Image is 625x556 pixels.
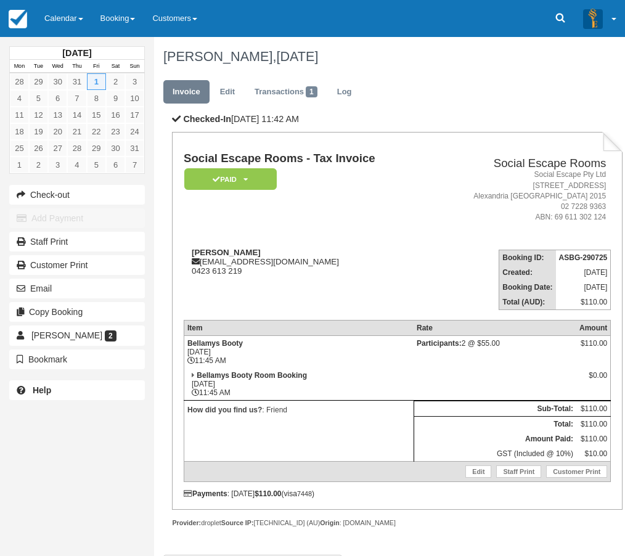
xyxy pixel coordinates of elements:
[29,140,48,157] a: 26
[10,107,29,123] a: 11
[9,208,145,228] button: Add Payment
[172,113,623,126] p: [DATE] 11:42 AM
[29,60,48,73] th: Tue
[221,519,254,526] strong: Source IP:
[184,152,429,165] h1: Social Escape Rooms - Tax Invoice
[163,49,614,64] h1: [PERSON_NAME],
[48,157,67,173] a: 3
[106,90,125,107] a: 9
[276,49,318,64] span: [DATE]
[125,107,144,123] a: 17
[414,401,576,417] th: Sub-Total:
[125,157,144,173] a: 7
[9,10,27,28] img: checkfront-main-nav-mini-logo.png
[184,368,414,401] td: [DATE] 11:45 AM
[29,90,48,107] a: 5
[328,80,361,104] a: Log
[414,321,576,336] th: Rate
[184,168,277,190] em: Paid
[579,339,607,358] div: $110.00
[499,250,556,266] th: Booking ID:
[9,350,145,369] button: Bookmark
[417,339,462,348] strong: Participants
[414,446,576,462] td: GST (Included @ 10%)
[106,73,125,90] a: 2
[87,123,106,140] a: 22
[583,9,603,28] img: A3
[297,490,312,497] small: 7448
[576,431,611,446] td: $110.00
[192,248,261,257] strong: [PERSON_NAME]
[10,90,29,107] a: 4
[67,73,86,90] a: 31
[9,255,145,275] a: Customer Print
[465,465,491,478] a: Edit
[184,336,414,369] td: [DATE] 11:45 AM
[306,86,317,97] span: 1
[125,90,144,107] a: 10
[10,73,29,90] a: 28
[496,465,541,478] a: Staff Print
[183,114,231,124] b: Checked-In
[414,431,576,446] th: Amount Paid:
[184,489,227,498] strong: Payments
[48,90,67,107] a: 6
[9,325,145,345] a: [PERSON_NAME] 2
[576,446,611,462] td: $10.00
[414,417,576,432] th: Total:
[106,157,125,173] a: 6
[29,123,48,140] a: 19
[576,401,611,417] td: $110.00
[576,321,611,336] th: Amount
[579,371,607,390] div: $0.00
[106,60,125,73] th: Sat
[125,140,144,157] a: 31
[499,265,556,280] th: Created:
[67,140,86,157] a: 28
[211,80,244,104] a: Edit
[48,73,67,90] a: 30
[184,321,414,336] th: Item
[31,330,102,340] span: [PERSON_NAME]
[187,404,411,416] p: : Friend
[87,60,106,73] th: Fri
[499,280,556,295] th: Booking Date:
[9,279,145,298] button: Email
[125,73,144,90] a: 3
[184,248,429,276] div: [EMAIL_ADDRESS][DOMAIN_NAME] 0423 613 219
[434,157,607,170] h2: Social Escape Rooms
[29,73,48,90] a: 29
[10,157,29,173] a: 1
[10,60,29,73] th: Mon
[29,107,48,123] a: 12
[414,336,576,369] td: 2 @ $55.00
[184,489,611,498] div: : [DATE] (visa )
[10,140,29,157] a: 25
[434,170,607,223] address: Social Escape Pty Ltd [STREET_ADDRESS] Alexandria [GEOGRAPHIC_DATA] 2015 02 7228 9363 ABN: 69 611...
[187,406,262,414] strong: How did you find us?
[67,60,86,73] th: Thu
[48,107,67,123] a: 13
[9,232,145,251] a: Staff Print
[87,73,106,90] a: 1
[48,123,67,140] a: 20
[9,185,145,205] button: Check-out
[67,157,86,173] a: 4
[559,253,608,262] strong: ASBG-290725
[106,140,125,157] a: 30
[48,60,67,73] th: Wed
[33,385,51,395] b: Help
[255,489,281,498] strong: $110.00
[10,123,29,140] a: 18
[546,465,607,478] a: Customer Print
[556,265,611,280] td: [DATE]
[9,302,145,322] button: Copy Booking
[576,417,611,432] td: $110.00
[106,107,125,123] a: 16
[62,48,91,58] strong: [DATE]
[106,123,125,140] a: 23
[67,123,86,140] a: 21
[125,60,144,73] th: Sun
[105,330,116,341] span: 2
[125,123,144,140] a: 24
